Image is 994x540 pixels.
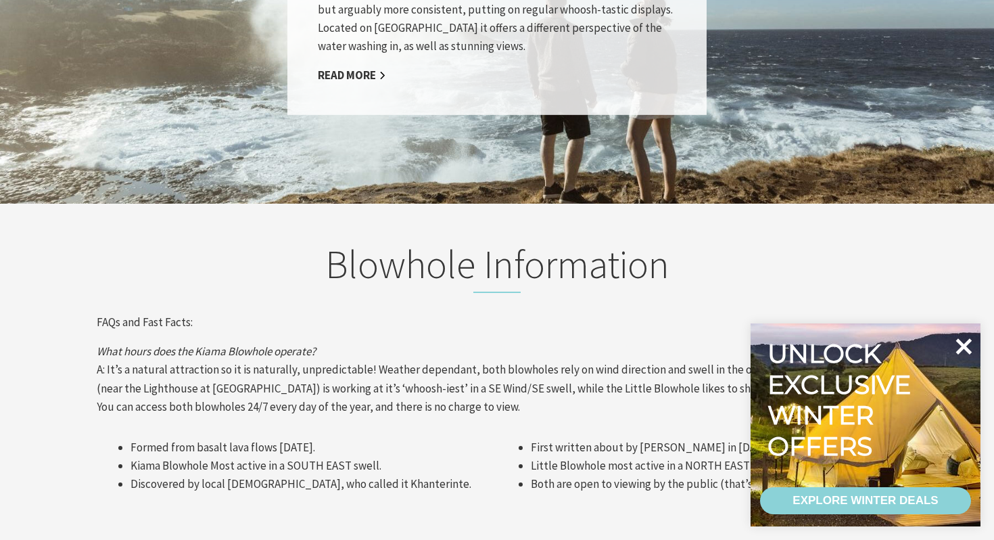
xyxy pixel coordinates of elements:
[97,313,897,332] p: FAQs and Fast Facts:
[131,475,490,493] li: Discovered by local [DEMOGRAPHIC_DATA], who called it Khanterinte.
[97,342,897,416] p: A: It’s a natural attraction so it is naturally, unpredictable! Weather dependant, both blowholes...
[792,487,938,514] div: EXPLORE WINTER DEALS
[97,241,897,294] h2: Blowhole Information
[131,438,490,457] li: Formed from basalt lava flows [DATE].
[531,438,891,457] li: First written about by [PERSON_NAME] in [DATE].
[531,475,891,493] li: Both are open to viewing by the public (that’s you!) at any time.
[767,338,917,462] div: Unlock exclusive winter offers
[760,487,971,514] a: EXPLORE WINTER DEALS
[131,457,490,475] li: Kiama Blowhole Most active in a SOUTH EAST swell.
[318,68,386,83] a: Read More
[97,344,316,359] em: What hours does the Kiama Blowhole operate?
[531,457,891,475] li: Little Blowhole most active in a NORTH EAST swell.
